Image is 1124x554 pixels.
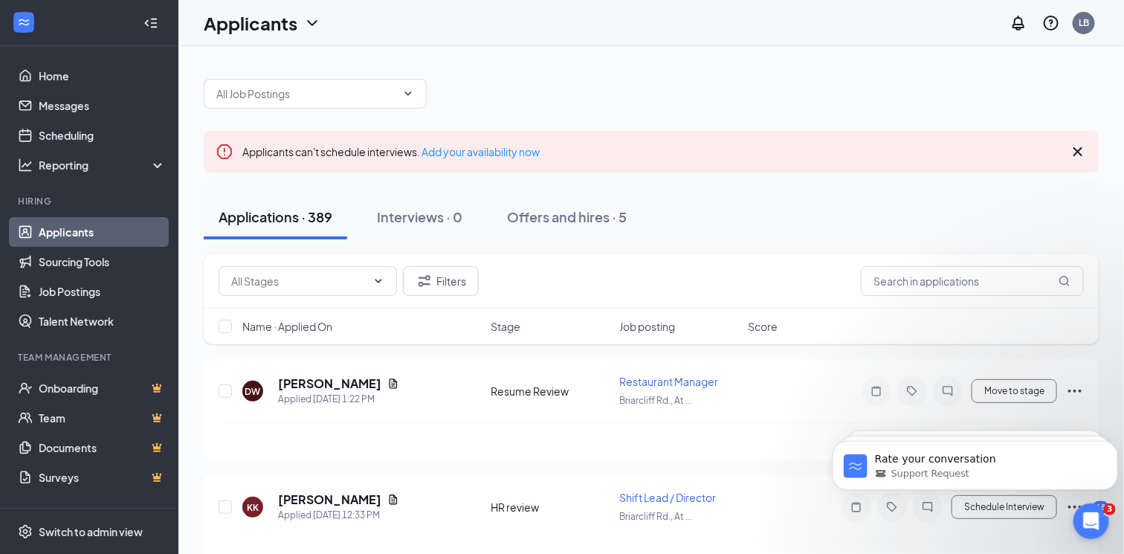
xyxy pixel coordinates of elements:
svg: ChevronDown [402,88,414,100]
span: Stage [491,319,520,334]
a: Sourcing Tools [39,247,166,277]
div: Resume Review [491,384,610,399]
div: Reporting [39,158,167,173]
svg: QuestionInfo [1042,14,1060,32]
svg: Document [387,494,399,506]
svg: ChatInactive [939,385,957,397]
svg: Ellipses [1066,382,1084,400]
a: TeamCrown [39,403,166,433]
svg: Error [216,143,233,161]
svg: Filter [416,272,433,290]
a: Applicants [39,217,166,247]
svg: Document [387,378,399,390]
svg: Note [868,385,885,397]
div: Team Management [18,351,163,364]
span: Applicants can't schedule interviews. [242,145,540,158]
div: Hiring [18,195,163,207]
div: Offers and hires · 5 [507,207,627,226]
span: Name · Applied On [242,319,332,334]
svg: WorkstreamLogo [16,15,31,30]
svg: Settings [18,524,33,539]
input: Search in applications [861,266,1084,296]
div: DW [245,385,261,398]
span: Restaurant Manager [619,375,718,388]
iframe: Intercom live chat [1073,503,1109,539]
div: LB [1079,16,1089,29]
h1: Applicants [204,10,297,36]
a: SurveysCrown [39,463,166,492]
svg: MagnifyingGlass [1059,275,1070,287]
span: Briarcliff Rd., At ... [619,511,692,522]
button: Move to stage [972,379,1057,403]
svg: Cross [1069,143,1087,161]
div: Applied [DATE] 1:22 PM [278,392,399,407]
a: Scheduling [39,120,166,150]
a: Home [39,61,166,91]
input: All Stages [231,273,366,289]
h5: [PERSON_NAME] [278,492,381,508]
span: Shift Lead / Director [619,491,716,504]
span: Briarcliff Rd., At ... [619,395,692,406]
div: Interviews · 0 [377,207,462,226]
svg: Tag [903,385,921,397]
svg: Analysis [18,158,33,173]
svg: ChevronDown [303,14,321,32]
input: All Job Postings [216,86,396,102]
a: Messages [39,91,166,120]
div: KK [247,501,259,514]
a: Talent Network [39,306,166,336]
svg: Collapse [143,16,158,30]
div: Applied [DATE] 12:33 PM [278,508,399,523]
span: 3 [1104,503,1116,515]
div: HR review [491,500,610,515]
span: Score [748,319,778,334]
h5: [PERSON_NAME] [278,376,381,392]
a: DocumentsCrown [39,433,166,463]
a: Add your availability now [421,145,540,158]
a: OnboardingCrown [39,373,166,403]
a: Job Postings [39,277,166,306]
div: Applications · 389 [219,207,332,226]
div: Switch to admin view [39,524,143,539]
svg: ChevronDown [372,275,384,287]
span: Job posting [619,319,675,334]
iframe: Intercom notifications message [827,410,1124,514]
svg: Notifications [1010,14,1027,32]
button: Filter Filters [403,266,479,296]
